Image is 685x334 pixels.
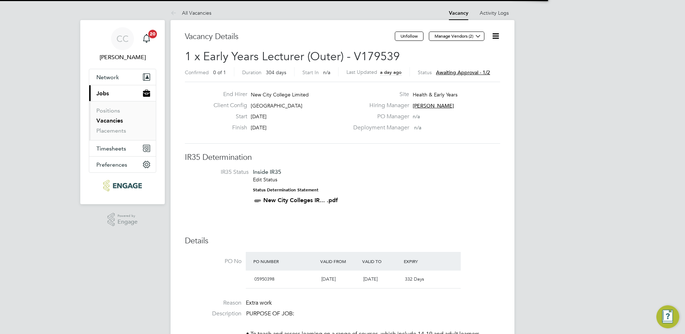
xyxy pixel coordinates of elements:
[139,27,154,50] a: 20
[185,49,400,63] span: 1 x Early Years Lecturer (Outer) - V179539
[208,91,247,98] label: End Hirer
[118,213,138,219] span: Powered by
[89,27,156,62] a: CC[PERSON_NAME]
[208,113,247,120] label: Start
[89,180,156,191] a: Go to home page
[208,102,247,109] label: Client Config
[413,102,454,109] span: [PERSON_NAME]
[413,91,458,98] span: Health & Early Years
[253,168,281,175] span: Inside IR35
[171,10,211,16] a: All Vacancies
[254,276,274,282] span: 05950398
[318,255,360,268] div: Valid From
[96,145,126,152] span: Timesheets
[185,299,241,307] label: Reason
[251,113,267,120] span: [DATE]
[253,187,318,192] strong: Status Determination Statement
[185,258,241,265] label: PO No
[418,69,432,76] label: Status
[402,255,444,268] div: Expiry
[96,90,109,97] span: Jobs
[96,107,120,114] a: Positions
[263,197,338,204] a: New City Colleges IR... .pdf
[252,255,318,268] div: PO Number
[96,161,127,168] span: Preferences
[251,91,309,98] span: New City College Limited
[213,69,226,76] span: 0 of 1
[89,69,156,85] button: Network
[321,276,336,282] span: [DATE]
[302,69,319,76] label: Start In
[349,113,409,120] label: PO Manager
[251,102,302,109] span: [GEOGRAPHIC_DATA]
[185,310,241,318] label: Description
[380,69,402,75] span: a day ago
[246,299,272,306] span: Extra work
[107,213,138,226] a: Powered byEngage
[266,69,286,76] span: 304 days
[116,34,129,43] span: CC
[346,69,377,75] label: Last Updated
[242,69,262,76] label: Duration
[103,180,142,191] img: ncclondon-logo-retina.png
[185,69,209,76] label: Confirmed
[208,124,247,132] label: Finish
[414,124,421,131] span: n/a
[89,53,156,62] span: Carolina Cadete Borges
[413,113,420,120] span: n/a
[185,32,395,42] h3: Vacancy Details
[185,152,500,163] h3: IR35 Determination
[148,30,157,38] span: 20
[96,127,126,134] a: Placements
[118,219,138,225] span: Engage
[251,124,267,131] span: [DATE]
[89,101,156,140] div: Jobs
[192,168,249,176] label: IR35 Status
[96,117,123,124] a: Vacancies
[656,305,679,328] button: Engage Resource Center
[449,10,468,16] a: Vacancy
[363,276,378,282] span: [DATE]
[405,276,424,282] span: 332 Days
[349,102,409,109] label: Hiring Manager
[89,140,156,156] button: Timesheets
[96,74,119,81] span: Network
[89,157,156,172] button: Preferences
[360,255,402,268] div: Valid To
[429,32,484,41] button: Manage Vendors (2)
[246,310,500,318] p: PURPOSE OF JOB:
[253,176,277,183] a: Edit Status
[80,20,165,204] nav: Main navigation
[395,32,423,41] button: Unfollow
[323,69,330,76] span: n/a
[436,69,490,76] span: Awaiting approval - 1/2
[349,124,409,132] label: Deployment Manager
[89,85,156,101] button: Jobs
[480,10,509,16] a: Activity Logs
[349,91,409,98] label: Site
[185,236,500,246] h3: Details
